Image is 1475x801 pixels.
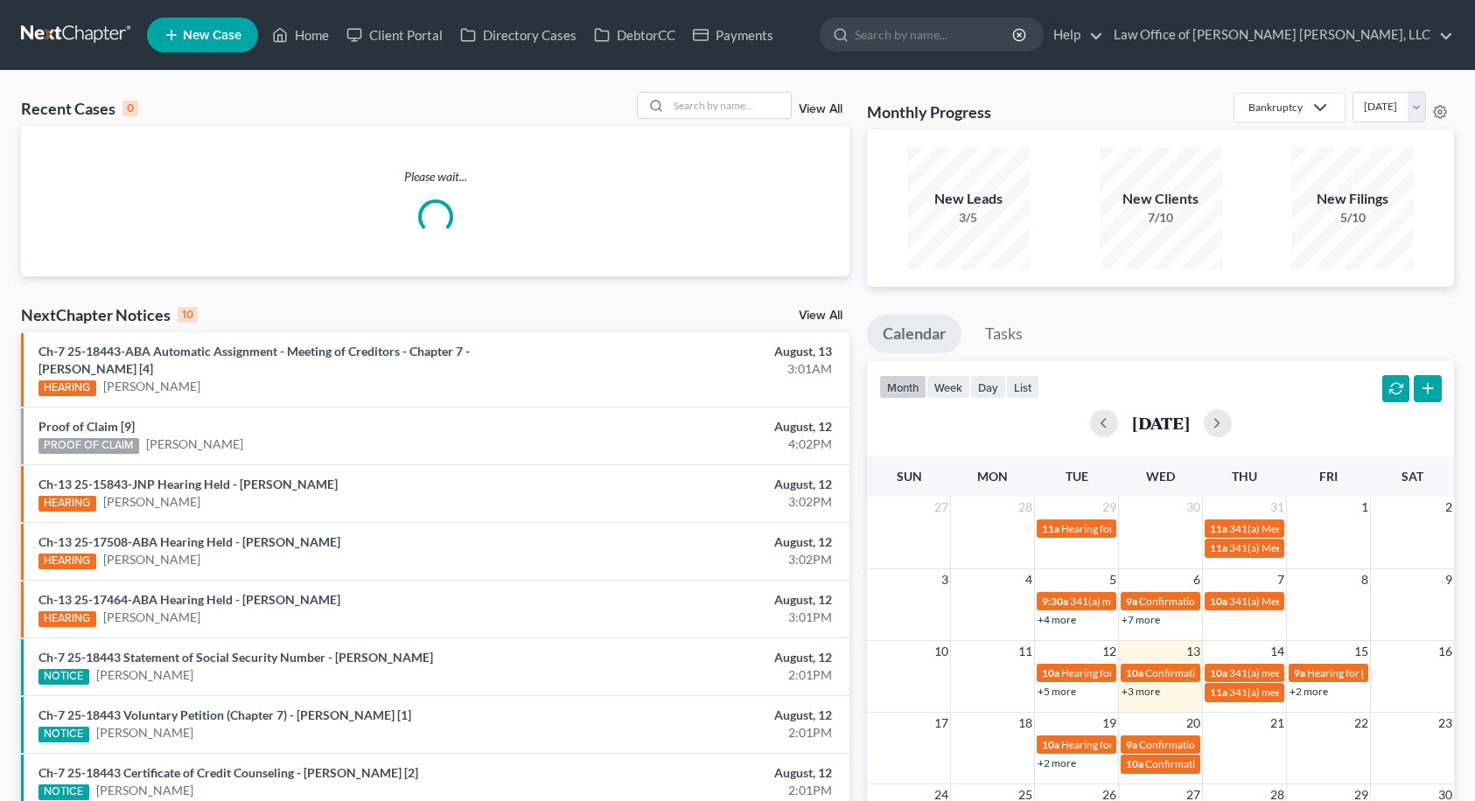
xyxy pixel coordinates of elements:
span: 11a [1210,686,1227,699]
h2: [DATE] [1132,414,1190,432]
span: Confirmation hearing for [PERSON_NAME] & [PERSON_NAME] [1145,757,1437,770]
span: 341(a) Meeting for [PERSON_NAME] [1229,541,1399,554]
span: 29 [1101,497,1118,518]
span: Wed [1146,469,1175,484]
div: NOTICE [38,784,89,800]
a: DebtorCC [585,19,684,51]
div: 2:01PM [579,724,832,742]
span: Mon [977,469,1008,484]
span: 9 [1444,569,1454,590]
div: NextChapter Notices [21,304,198,325]
span: Tue [1066,469,1088,484]
div: 7/10 [1100,209,1222,226]
a: [PERSON_NAME] [146,435,243,453]
span: 11a [1210,541,1227,554]
span: 10a [1042,666,1059,679]
span: Hearing for [PERSON_NAME] [1061,522,1198,535]
a: Client Portal [338,19,451,51]
span: New Case [183,29,241,42]
input: Search by name... [855,18,1015,51]
a: Directory Cases [451,19,585,51]
span: 27 [933,497,950,518]
div: New Leads [907,189,1030,209]
span: 13 [1185,641,1202,662]
span: Confirmation hearing for [PERSON_NAME] [1139,738,1338,751]
span: Hearing for [PERSON_NAME] [1061,738,1198,751]
button: day [970,375,1006,399]
span: 9a [1126,595,1137,608]
span: 22 [1353,713,1370,734]
div: HEARING [38,554,96,569]
a: View All [799,310,842,322]
span: 28 [1017,497,1034,518]
a: Ch-7 25-18443-ABA Automatic Assignment - Meeting of Creditors - Chapter 7 - [PERSON_NAME] [4] [38,344,470,376]
a: Ch-7 25-18443 Voluntary Petition (Chapter 7) - [PERSON_NAME] [1] [38,707,411,722]
a: Ch-13 25-17464-ABA Hearing Held - [PERSON_NAME] [38,592,340,607]
a: View All [799,103,842,115]
button: week [926,375,970,399]
span: 7 [1276,569,1286,590]
div: August, 12 [579,591,832,609]
a: Calendar [867,315,961,353]
span: 30 [1185,497,1202,518]
a: +2 more [1290,685,1328,698]
a: [PERSON_NAME] [96,724,193,742]
div: 3:02PM [579,551,832,568]
span: 1 [1360,497,1370,518]
div: 4:02PM [579,435,832,453]
span: Sun [897,469,922,484]
span: 9:30a [1042,595,1068,608]
div: 3/5 [907,209,1030,226]
span: 19 [1101,713,1118,734]
span: 4 [1024,569,1034,590]
a: [PERSON_NAME] [103,609,200,626]
div: August, 12 [579,707,832,724]
a: Ch-7 25-18443 Certificate of Credit Counseling - [PERSON_NAME] [2] [38,765,418,780]
div: New Clients [1100,189,1222,209]
span: 3 [940,569,950,590]
div: HEARING [38,496,96,512]
span: 23 [1437,713,1454,734]
a: [PERSON_NAME] [96,782,193,799]
span: Confirmation hearing for [PERSON_NAME] [1145,666,1344,679]
div: August, 12 [579,649,832,666]
p: Please wait... [21,168,849,185]
div: 5/10 [1291,209,1414,226]
span: 20 [1185,713,1202,734]
span: 341(a) meeting for [PERSON_NAME] [1070,595,1239,608]
a: [PERSON_NAME] [96,666,193,684]
div: 0 [122,101,138,116]
span: 16 [1437,641,1454,662]
div: August, 12 [579,533,832,551]
div: 3:01PM [579,609,832,626]
a: Help [1045,19,1103,51]
span: 18 [1017,713,1034,734]
span: 11a [1210,522,1227,535]
div: NOTICE [38,669,89,685]
span: 9a [1126,738,1137,751]
span: 8 [1360,569,1370,590]
a: [PERSON_NAME] [103,378,200,395]
div: HEARING [38,380,96,396]
a: +4 more [1038,613,1076,626]
span: 5 [1108,569,1118,590]
span: 12 [1101,641,1118,662]
a: +5 more [1038,685,1076,698]
a: Home [263,19,338,51]
a: Payments [684,19,782,51]
span: Sat [1402,469,1423,484]
div: 2:01PM [579,666,832,684]
span: 2 [1444,497,1454,518]
span: Thu [1232,469,1257,484]
span: 341(a) meeting for [PERSON_NAME] [1229,666,1398,679]
span: 11a [1042,522,1059,535]
span: 9a [1294,666,1305,679]
input: Search by name... [668,93,791,118]
button: list [1006,375,1039,399]
h3: Monthly Progress [867,101,991,122]
div: HEARING [38,611,96,627]
span: 14 [1269,641,1286,662]
div: New Filings [1291,189,1414,209]
div: Bankruptcy [1248,100,1303,115]
span: 31 [1269,497,1286,518]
